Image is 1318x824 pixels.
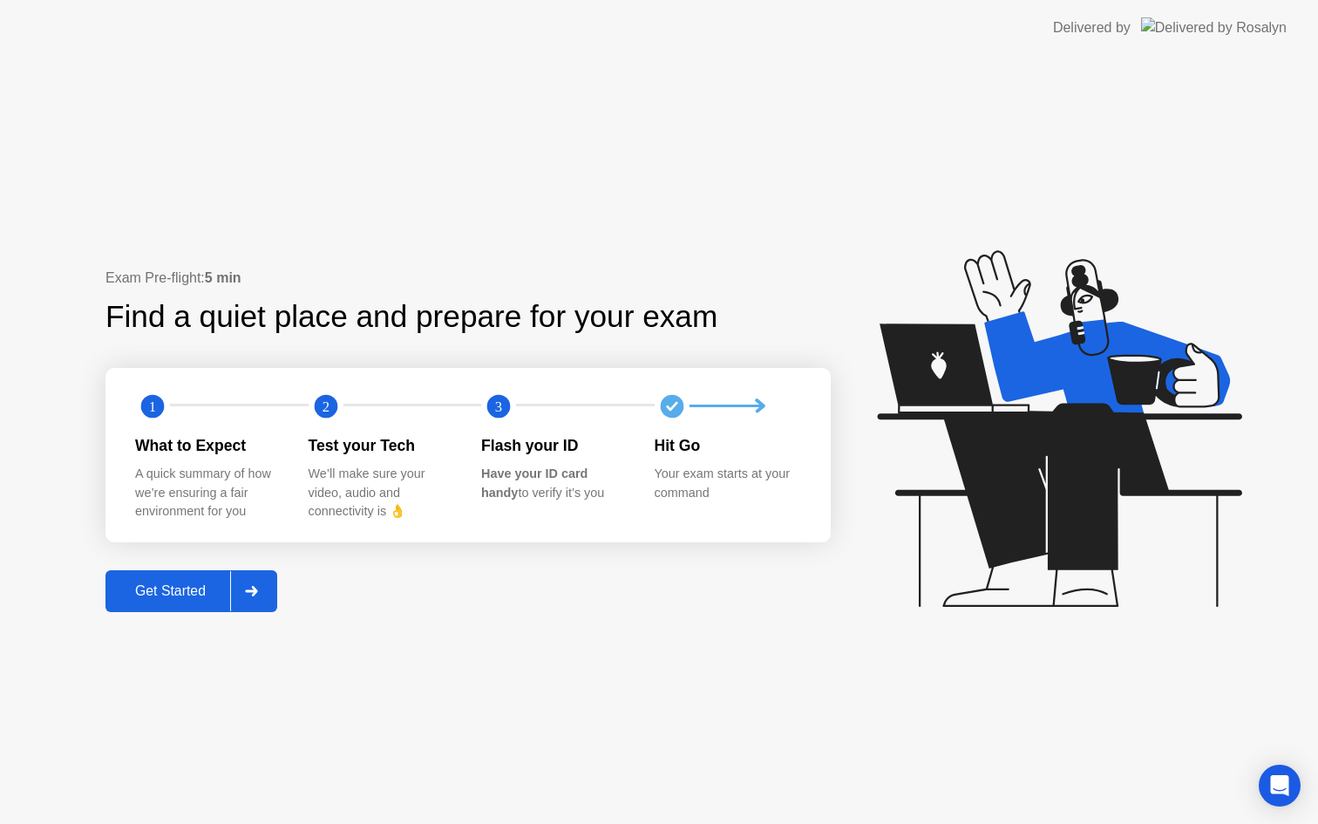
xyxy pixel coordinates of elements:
div: Flash your ID [481,434,627,457]
div: Your exam starts at your command [655,465,800,502]
div: Open Intercom Messenger [1259,765,1301,807]
div: What to Expect [135,434,281,457]
div: Delivered by [1053,17,1131,38]
div: Test your Tech [309,434,454,457]
div: to verify it’s you [481,465,627,502]
div: We’ll make sure your video, audio and connectivity is 👌 [309,465,454,521]
img: Delivered by Rosalyn [1141,17,1287,37]
text: 2 [322,398,329,414]
button: Get Started [105,570,277,612]
text: 1 [149,398,156,414]
div: A quick summary of how we’re ensuring a fair environment for you [135,465,281,521]
div: Get Started [111,583,230,599]
b: Have your ID card handy [481,466,588,500]
div: Find a quiet place and prepare for your exam [105,294,720,340]
text: 3 [495,398,502,414]
b: 5 min [205,270,241,285]
div: Hit Go [655,434,800,457]
div: Exam Pre-flight: [105,268,831,289]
